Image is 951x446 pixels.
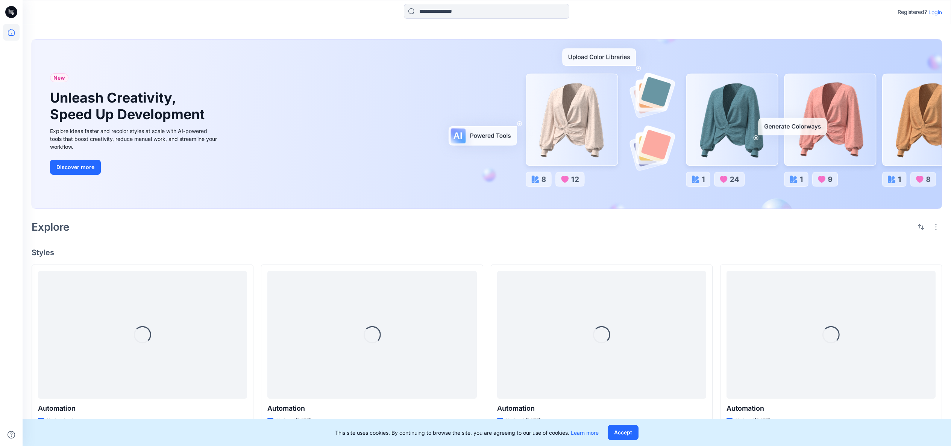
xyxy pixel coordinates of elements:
p: Automation [727,403,936,414]
a: Discover more [50,160,219,175]
button: Discover more [50,160,101,175]
p: This site uses cookies. By continuing to browse the site, you are agreeing to our use of cookies. [335,429,599,437]
h2: Explore [32,221,70,233]
p: Automation [38,403,247,414]
p: Updated [DATE] [736,417,770,425]
p: Updated a day ago [47,417,87,425]
h4: Styles [32,248,942,257]
button: Accept [608,425,639,440]
a: Learn more [571,429,599,436]
h1: Unleash Creativity, Speed Up Development [50,90,208,122]
p: Automation [267,403,476,414]
p: Registered? [898,8,927,17]
p: Automation [497,403,706,414]
p: Updated [DATE] [276,417,311,425]
div: Explore ideas faster and recolor styles at scale with AI-powered tools that boost creativity, red... [50,127,219,151]
p: Login [928,8,942,16]
span: New [53,73,65,82]
p: Updated [DATE] [506,417,540,425]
